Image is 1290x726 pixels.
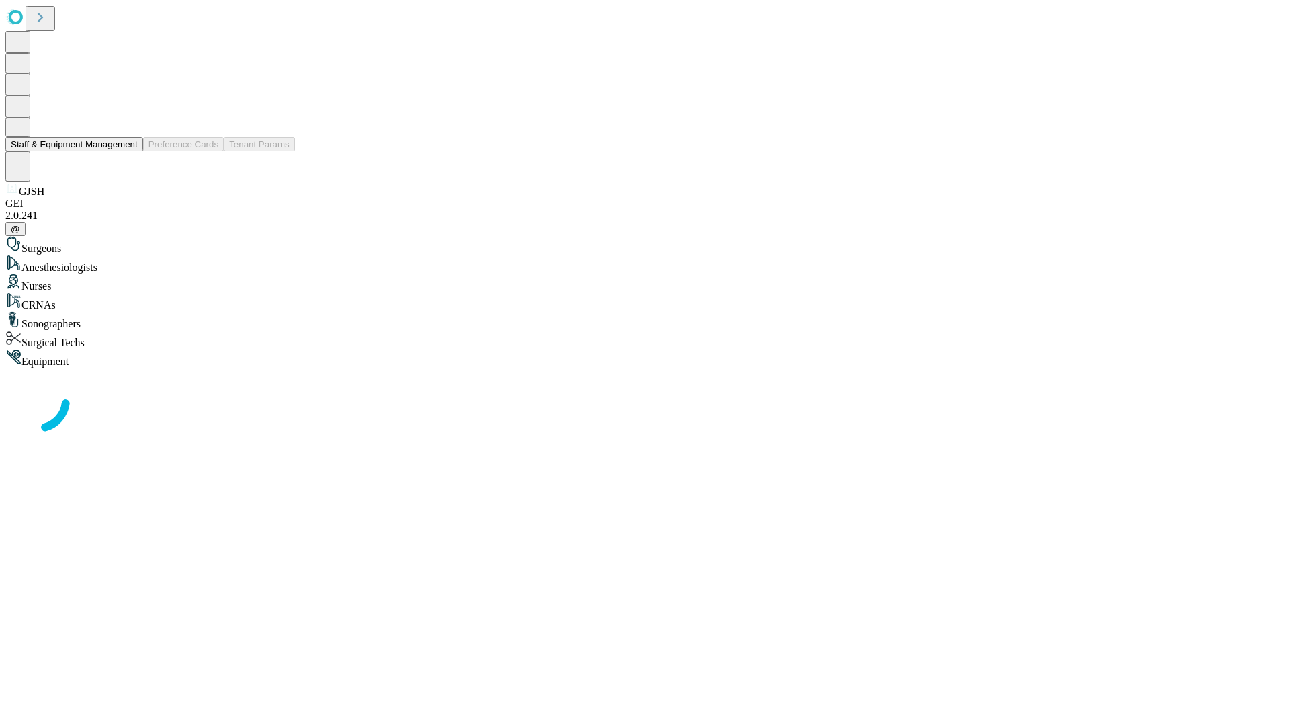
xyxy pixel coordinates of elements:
[5,330,1285,349] div: Surgical Techs
[5,311,1285,330] div: Sonographers
[5,210,1285,222] div: 2.0.241
[5,236,1285,255] div: Surgeons
[5,137,143,151] button: Staff & Equipment Management
[5,349,1285,368] div: Equipment
[5,292,1285,311] div: CRNAs
[143,137,224,151] button: Preference Cards
[11,224,20,234] span: @
[224,137,295,151] button: Tenant Params
[5,198,1285,210] div: GEI
[5,222,26,236] button: @
[5,274,1285,292] div: Nurses
[5,255,1285,274] div: Anesthesiologists
[19,186,44,197] span: GJSH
